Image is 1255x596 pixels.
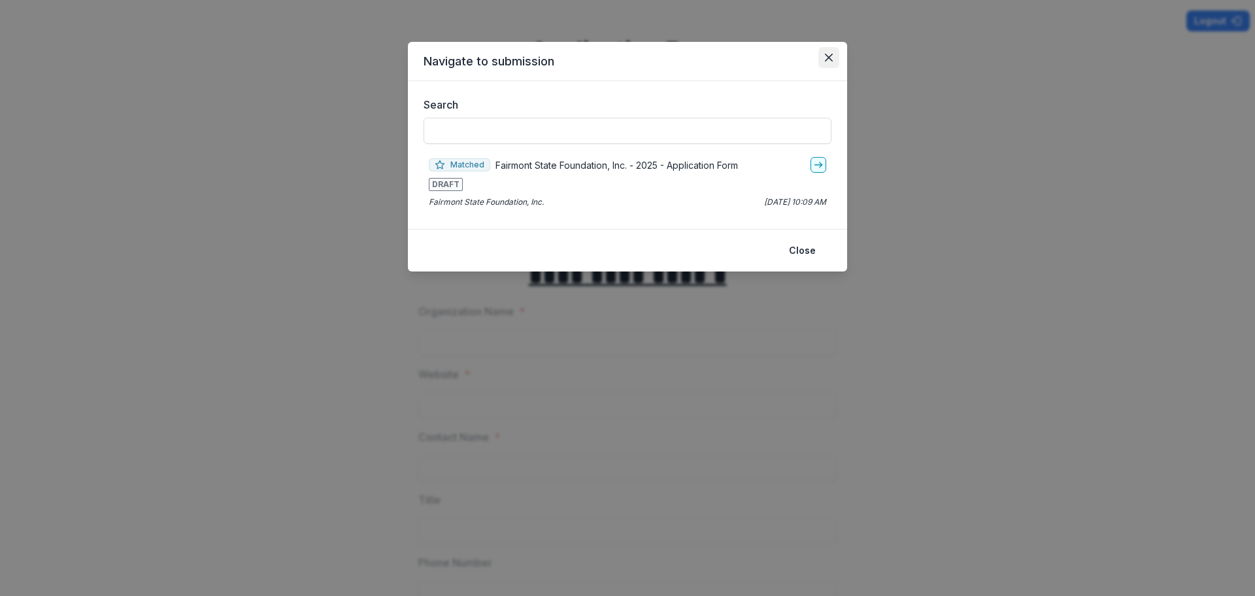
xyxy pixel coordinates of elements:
label: Search [424,97,824,113]
p: Fairmont State Foundation, Inc. [429,196,544,208]
p: Fairmont State Foundation, Inc. - 2025 - Application Form [495,158,738,172]
header: Navigate to submission [408,42,847,81]
button: Close [818,47,839,68]
p: [DATE] 10:09 AM [764,196,826,208]
button: Close [781,240,824,261]
span: Matched [429,158,490,171]
span: DRAFT [429,178,463,191]
a: go-to [811,157,826,173]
